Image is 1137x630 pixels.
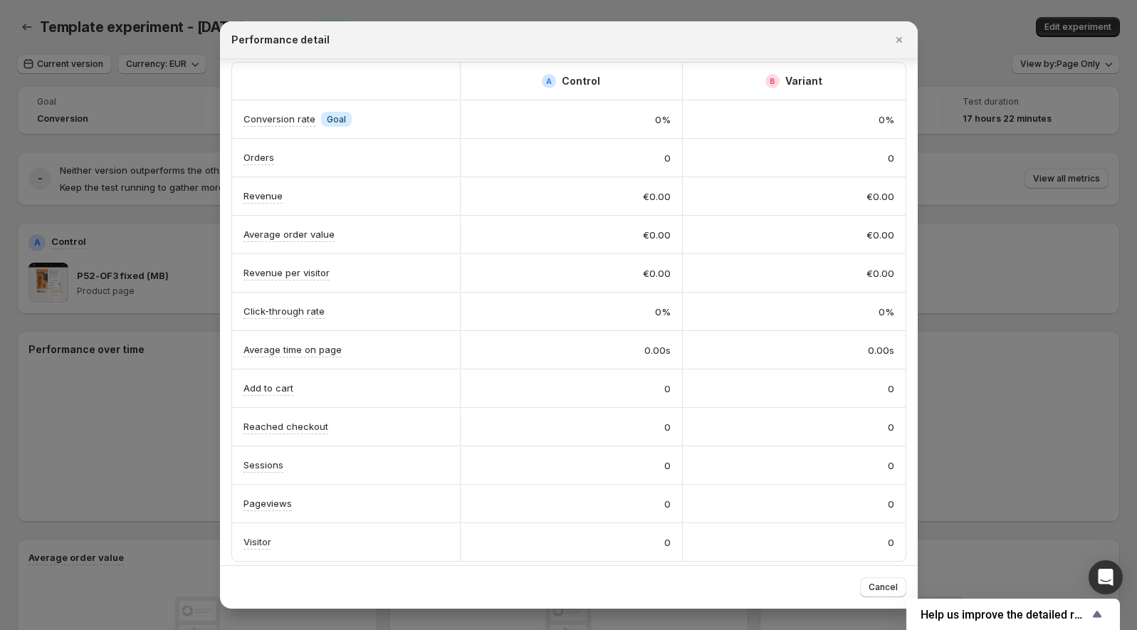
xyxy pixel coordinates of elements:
[888,458,894,473] span: 0
[866,189,894,204] span: €0.00
[921,608,1089,621] span: Help us improve the detailed report for A/B campaigns
[243,227,335,241] p: Average order value
[888,382,894,396] span: 0
[770,77,775,85] h2: B
[879,112,894,127] span: 0%
[664,535,671,550] span: 0
[785,74,822,88] h2: Variant
[888,420,894,434] span: 0
[644,343,671,357] span: 0.00s
[879,305,894,319] span: 0%
[243,419,328,434] p: Reached checkout
[664,382,671,396] span: 0
[869,582,898,593] span: Cancel
[243,342,342,357] p: Average time on page
[655,305,671,319] span: 0%
[243,304,325,318] p: Click-through rate
[243,266,330,280] p: Revenue per visitor
[655,112,671,127] span: 0%
[866,228,894,242] span: €0.00
[868,343,894,357] span: 0.00s
[243,189,283,203] p: Revenue
[664,151,671,165] span: 0
[643,189,671,204] span: €0.00
[888,151,894,165] span: 0
[1089,560,1123,594] div: Open Intercom Messenger
[921,606,1106,623] button: Show survey - Help us improve the detailed report for A/B campaigns
[243,112,315,126] p: Conversion rate
[243,381,293,395] p: Add to cart
[860,577,906,597] button: Cancel
[243,458,283,472] p: Sessions
[243,496,292,510] p: Pageviews
[243,150,274,164] p: Orders
[562,74,600,88] h2: Control
[231,33,330,47] h2: Performance detail
[643,266,671,280] span: €0.00
[888,535,894,550] span: 0
[546,77,552,85] h2: A
[664,420,671,434] span: 0
[643,228,671,242] span: €0.00
[664,458,671,473] span: 0
[889,30,909,50] button: Close
[888,497,894,511] span: 0
[243,535,271,549] p: Visitor
[327,114,346,125] span: Goal
[866,266,894,280] span: €0.00
[664,497,671,511] span: 0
